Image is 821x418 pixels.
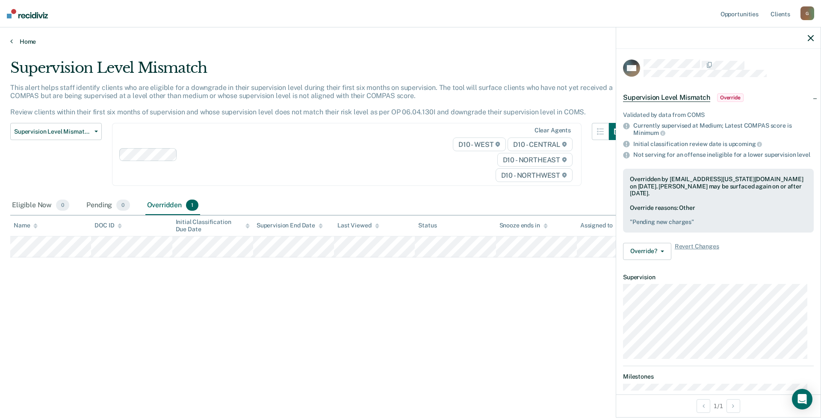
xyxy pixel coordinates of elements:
[116,200,130,211] span: 0
[10,84,613,116] p: This alert helps staff identify clients who are eligible for a downgrade in their supervision lev...
[580,222,620,229] div: Assigned to
[616,394,821,417] div: 1 / 1
[186,200,198,211] span: 1
[623,111,814,119] div: Validated by data from COMS
[418,222,437,229] div: Status
[623,274,814,281] dt: Supervision
[10,196,71,215] div: Eligible Now
[497,153,573,167] span: D10 - NORTHEAST
[85,196,131,215] div: Pending
[633,140,814,148] div: Initial classification review date is
[14,128,91,135] span: Supervision Level Mismatch
[337,222,379,229] div: Last Viewed
[14,222,38,229] div: Name
[630,204,807,226] div: Override reasons: Other
[726,399,740,413] button: Next Opportunity
[10,59,626,84] div: Supervision Level Mismatch
[623,243,671,260] button: Override?
[535,127,571,134] div: Clear agents
[792,389,812,409] div: Open Intercom Messenger
[95,222,122,229] div: DOC ID
[729,140,762,147] span: upcoming
[697,399,710,413] button: Previous Opportunity
[623,93,710,102] span: Supervision Level Mismatch
[675,243,719,260] span: Revert Changes
[633,122,814,137] div: Currently supervised at Medium; Latest COMPAS score is
[630,176,807,197] div: Overridden by [EMAIL_ADDRESS][US_STATE][DOMAIN_NAME] on [DATE]. [PERSON_NAME] may be surfaced aga...
[717,93,744,102] span: Override
[176,218,250,233] div: Initial Classification Due Date
[616,84,821,111] div: Supervision Level MismatchOverride
[56,200,69,211] span: 0
[800,6,814,20] div: G
[633,129,665,136] span: Minimum
[257,222,323,229] div: Supervision End Date
[496,168,573,182] span: D10 - NORTHWEST
[7,9,48,18] img: Recidiviz
[633,151,814,158] div: Not serving for an offense ineligible for a lower supervision
[10,38,811,45] a: Home
[453,137,506,151] span: D10 - WEST
[499,222,548,229] div: Snooze ends in
[797,151,810,158] span: level
[623,373,814,380] dt: Milestones
[508,137,573,151] span: D10 - CENTRAL
[145,196,201,215] div: Overridden
[630,218,807,226] pre: " Pending new charges "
